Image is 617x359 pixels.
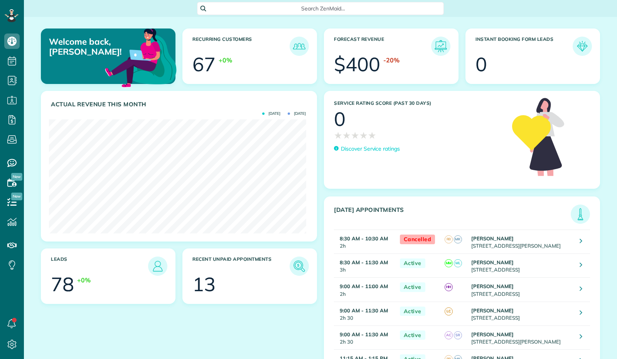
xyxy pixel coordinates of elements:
h3: Leads [51,257,148,276]
strong: 8:30 AM - 11:30 AM [340,259,388,265]
span: ★ [359,129,368,142]
span: Active [400,282,425,292]
td: [STREET_ADDRESS] [469,302,574,325]
h3: Instant Booking Form Leads [475,37,573,56]
p: Discover Service ratings [341,145,400,153]
h3: Service Rating score (past 30 days) [334,101,504,106]
strong: [PERSON_NAME] [471,283,514,289]
h3: Forecast Revenue [334,37,431,56]
span: [DATE] [262,112,280,116]
span: New [11,173,22,181]
td: [STREET_ADDRESS] [469,278,574,302]
strong: [PERSON_NAME] [471,307,514,314]
div: 13 [192,275,216,294]
td: 2h 30 [334,302,396,325]
span: Cancelled [400,235,435,244]
span: MK [454,235,462,243]
td: 3h [334,254,396,278]
span: [DATE] [288,112,306,116]
span: Active [400,307,425,316]
img: icon_forecast_revenue-8c13a41c7ed35a8dcfafea3cbb826a0462acb37728057bba2d056411b612bbbe.png [433,39,448,54]
span: HH [445,283,453,291]
td: [STREET_ADDRESS][PERSON_NAME] [469,230,574,254]
h3: Recent unpaid appointments [192,257,290,276]
span: LC [445,307,453,315]
span: ★ [334,129,342,142]
td: 2h [334,278,396,302]
h3: Actual Revenue this month [51,101,309,108]
td: 2h [334,230,396,254]
strong: 9:00 AM - 11:30 AM [340,307,388,314]
div: 78 [51,275,74,294]
div: +0% [77,276,91,285]
div: 0 [475,55,487,74]
strong: [PERSON_NAME] [471,331,514,337]
span: New [11,193,22,200]
div: +0% [219,56,232,65]
span: AC [445,331,453,339]
div: -20% [383,56,400,65]
span: ML [454,259,462,267]
strong: 9:00 AM - 11:30 AM [340,331,388,337]
img: icon_recurring_customers-cf858462ba22bcd05b5a5880d41d6543d210077de5bb9ebc9590e49fd87d84ed.png [292,39,307,54]
h3: Recurring Customers [192,37,290,56]
span: RB [445,235,453,243]
span: ★ [342,129,351,142]
span: ★ [368,129,376,142]
img: icon_unpaid_appointments-47b8ce3997adf2238b356f14209ab4cced10bd1f174958f3ca8f1d0dd7fffeee.png [292,258,307,274]
td: [STREET_ADDRESS] [469,254,574,278]
img: icon_todays_appointments-901f7ab196bb0bea1936b74009e4eb5ffbc2d2711fa7634e0d609ed5ef32b18b.png [573,206,588,222]
strong: [PERSON_NAME] [471,259,514,265]
div: $400 [334,55,380,74]
span: MM [445,259,453,267]
span: Active [400,330,425,340]
span: SR [454,331,462,339]
img: icon_form_leads-04211a6a04a5b2264e4ee56bc0799ec3eb69b7e499cbb523a139df1d13a81ae0.png [575,39,590,54]
img: icon_leads-1bed01f49abd5b7fead27621c3d59655bb73ed531f8eeb49469d10e621d6b896.png [150,258,165,274]
h3: [DATE] Appointments [334,206,571,224]
strong: 8:30 AM - 10:30 AM [340,235,388,242]
span: ★ [351,129,359,142]
td: [STREET_ADDRESS][PERSON_NAME] [469,325,574,349]
span: Active [400,258,425,268]
img: dashboard_welcome-42a62b7d889689a78055ac9021e634bf52bae3f8056760290aed330b23ab8690.png [103,20,178,94]
div: 67 [192,55,216,74]
strong: 9:00 AM - 11:00 AM [340,283,388,289]
p: Welcome back, [PERSON_NAME]! [49,37,132,57]
strong: [PERSON_NAME] [471,235,514,242]
td: 2h 30 [334,325,396,349]
div: 0 [334,109,346,129]
a: Discover Service ratings [334,145,400,153]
